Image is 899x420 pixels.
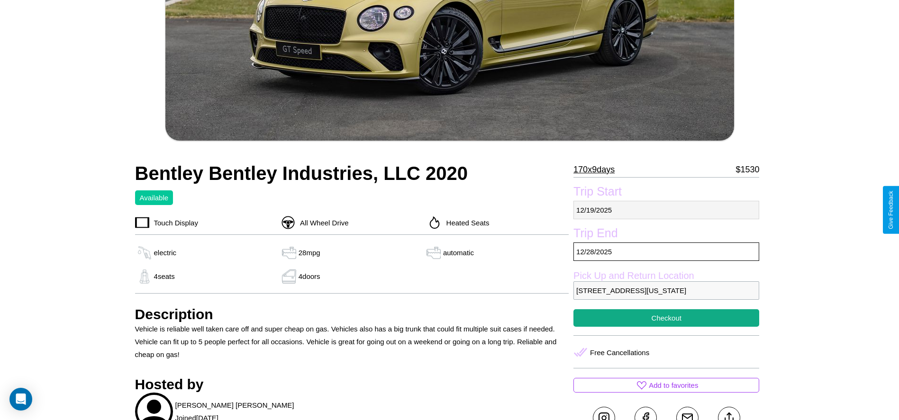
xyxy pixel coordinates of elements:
label: Pick Up and Return Location [573,270,759,281]
p: 4 seats [154,270,175,283]
label: Trip Start [573,185,759,201]
button: Checkout [573,309,759,327]
p: Heated Seats [442,216,490,229]
h3: Description [135,306,569,322]
p: Free Cancellations [590,346,649,359]
label: Trip End [573,226,759,242]
div: Open Intercom Messenger [9,388,32,411]
img: gas [280,269,299,284]
p: 4 doors [299,270,320,283]
p: Touch Display [149,216,198,229]
p: electric [154,246,177,259]
img: gas [424,246,443,260]
p: [STREET_ADDRESS][US_STATE] [573,281,759,300]
img: gas [135,246,154,260]
p: 28 mpg [299,246,320,259]
p: Available [140,191,169,204]
p: Vehicle is reliable well taken care off and super cheap on gas. Vehicles also has a big trunk tha... [135,322,569,361]
p: automatic [443,246,474,259]
p: [PERSON_NAME] [PERSON_NAME] [175,399,294,411]
img: gas [280,246,299,260]
p: $ 1530 [736,162,759,177]
p: All Wheel Drive [295,216,349,229]
p: Add to favorites [649,379,698,392]
h3: Hosted by [135,376,569,393]
div: Give Feedback [888,191,894,229]
img: gas [135,269,154,284]
p: 12 / 19 / 2025 [573,201,759,219]
button: Add to favorites [573,378,759,393]
h2: Bentley Bentley Industries, LLC 2020 [135,163,569,184]
p: 12 / 28 / 2025 [573,242,759,261]
p: 170 x 9 days [573,162,615,177]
